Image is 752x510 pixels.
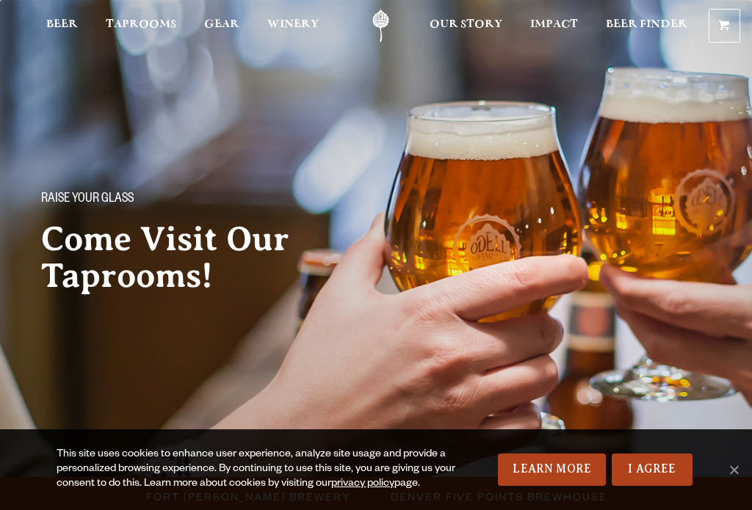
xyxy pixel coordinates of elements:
span: Beer Finder [606,18,687,30]
a: Beer Finder [596,10,697,43]
a: I Agree [612,453,693,486]
div: This site uses cookies to enhance user experience, analyze site usage and provide a personalized ... [57,448,463,492]
span: Beer [46,18,78,30]
a: Winery [258,10,328,43]
span: Our Story [430,18,502,30]
a: Taprooms [96,10,186,43]
a: Learn More [498,453,606,486]
a: Odell Home [353,10,408,43]
a: Beer [37,10,87,43]
span: Taprooms [106,18,176,30]
span: No [726,462,741,477]
span: Gear [204,18,239,30]
a: Our Story [420,10,512,43]
a: privacy policy [331,478,394,490]
a: Gear [195,10,249,43]
span: Impact [530,18,578,30]
a: Impact [521,10,587,43]
span: Winery [267,18,319,30]
h2: Come Visit Our Taprooms! [41,221,358,294]
span: Raise your glass [41,190,134,209]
